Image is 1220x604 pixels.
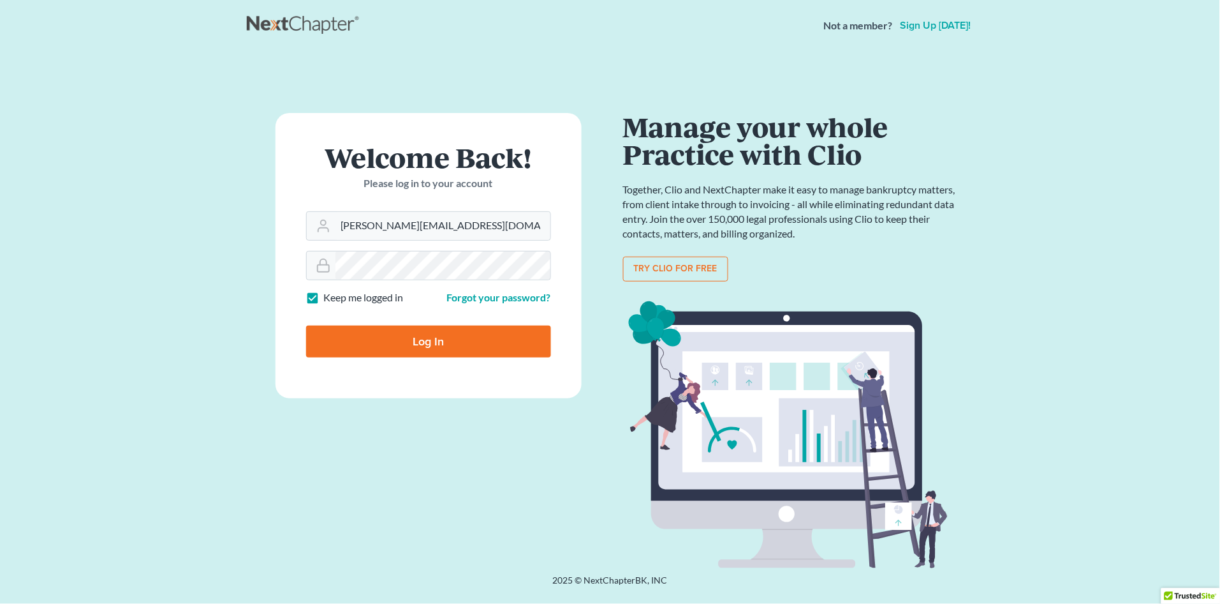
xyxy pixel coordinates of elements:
[898,20,974,31] a: Sign up [DATE]!
[447,291,551,303] a: Forgot your password?
[623,113,961,167] h1: Manage your whole Practice with Clio
[324,291,404,305] label: Keep me logged in
[247,574,974,597] div: 2025 © NextChapterBK, INC
[623,257,728,282] a: Try clio for free
[623,297,961,574] img: clio_bg-1f7fd5e12b4bb4ecf8b57ca1a7e67e4ff233b1f5529bdf2c1c242739b0445cb7.svg
[824,19,893,33] strong: Not a member?
[306,176,551,191] p: Please log in to your account
[623,183,961,241] p: Together, Clio and NextChapter make it easy to manage bankruptcy matters, from client intake thro...
[306,326,551,358] input: Log In
[335,212,550,240] input: Email Address
[306,144,551,171] h1: Welcome Back!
